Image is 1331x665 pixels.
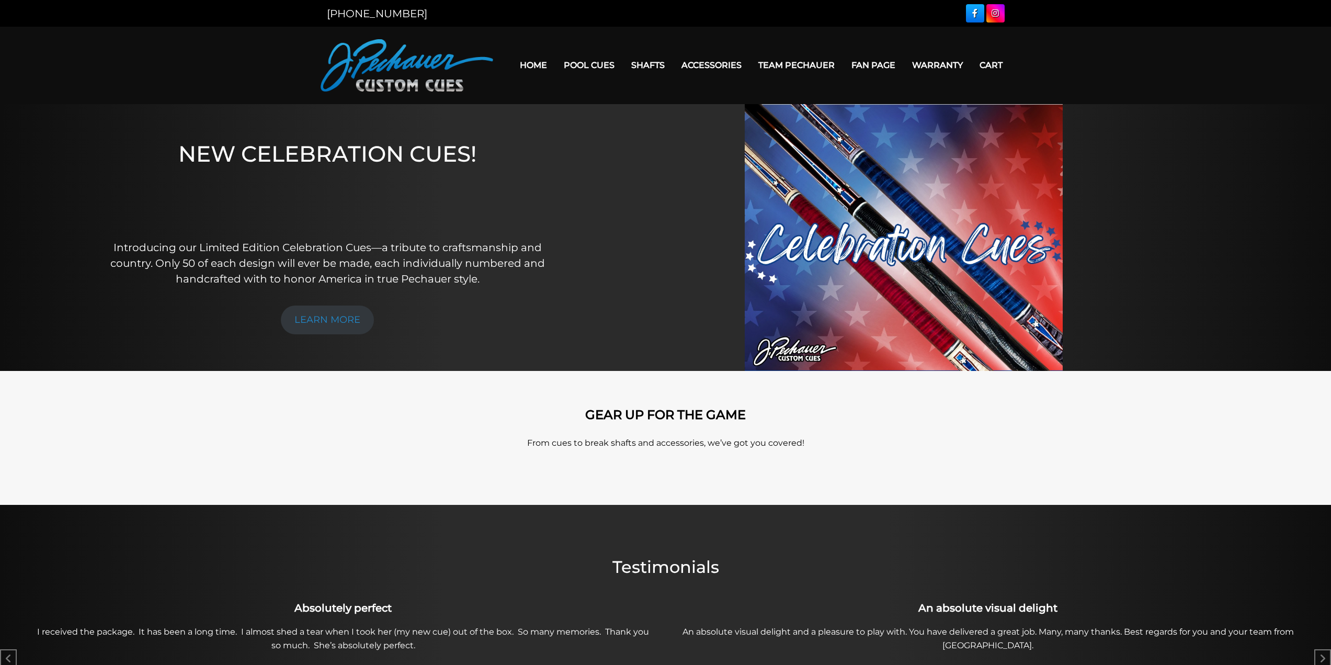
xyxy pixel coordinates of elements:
h1: NEW CELEBRATION CUES! [105,141,550,225]
a: [PHONE_NUMBER] [327,7,427,20]
a: Accessories [673,52,750,78]
p: I received the package. It has been a long time. I almost shed a tear when I took her (my new cue... [27,625,660,652]
a: Pool Cues [555,52,623,78]
a: Cart [971,52,1011,78]
a: Shafts [623,52,673,78]
a: Home [511,52,555,78]
p: An absolute visual delight and a pleasure to play with. You have delivered a great job. Many, man... [672,625,1305,652]
p: Introducing our Limited Edition Celebration Cues—a tribute to craftsmanship and country. Only 50 ... [105,240,550,287]
a: Fan Page [843,52,904,78]
strong: GEAR UP FOR THE GAME [585,407,746,422]
a: Team Pechauer [750,52,843,78]
a: LEARN MORE [281,306,374,334]
h3: Absolutely perfect [27,600,660,616]
p: From cues to break shafts and accessories, we’ve got you covered! [368,437,964,449]
a: Warranty [904,52,971,78]
img: Pechauer Custom Cues [321,39,493,92]
h3: An absolute visual delight [672,600,1305,616]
